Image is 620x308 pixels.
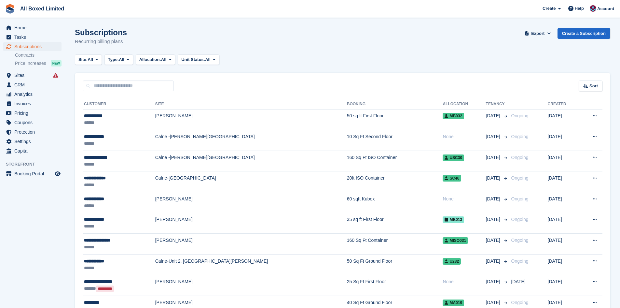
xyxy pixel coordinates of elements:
td: 20ft ISO Container [347,171,443,192]
span: Type: [108,56,119,63]
td: [DATE] [548,234,579,255]
th: Created [548,99,579,110]
a: menu [3,71,62,80]
span: Invoices [14,99,53,108]
td: [PERSON_NAME] [155,109,347,130]
a: menu [3,33,62,42]
span: Site: [78,56,88,63]
td: [PERSON_NAME] [155,275,347,296]
td: [PERSON_NAME] [155,192,347,213]
td: [PERSON_NAME] [155,213,347,234]
td: 60 sqft Kubox [347,192,443,213]
td: 50 Sq Ft Ground Floor [347,254,443,275]
a: Create a Subscription [558,28,610,39]
td: 35 sq ft First Floor [347,213,443,234]
a: menu [3,109,62,118]
span: Sites [14,71,53,80]
span: Storefront [6,161,65,168]
span: Analytics [14,90,53,99]
td: [DATE] [548,192,579,213]
td: [DATE] [548,213,579,234]
td: 160 Sq Ft ISO Container [347,151,443,171]
span: All [205,56,211,63]
td: [DATE] [548,254,579,275]
a: menu [3,146,62,155]
span: Account [597,6,614,12]
img: Eliza Goss [590,5,596,12]
span: Ongoing [511,238,529,243]
div: None [443,278,486,285]
span: [DATE] [486,237,502,244]
p: Recurring billing plans [75,38,127,45]
span: SC46 [443,175,461,182]
th: Tenancy [486,99,509,110]
span: Booking Portal [14,169,53,178]
td: 50 sq ft First Floor [347,109,443,130]
a: menu [3,80,62,89]
span: [DATE] [486,258,502,265]
span: CRM [14,80,53,89]
th: Site [155,99,347,110]
a: menu [3,23,62,32]
span: MA019 [443,300,464,306]
a: Preview store [54,170,62,178]
td: [DATE] [548,275,579,296]
span: Price increases [15,60,46,66]
td: Calne -[PERSON_NAME][GEOGRAPHIC_DATA] [155,130,347,151]
span: Tasks [14,33,53,42]
span: Capital [14,146,53,155]
span: Ongoing [511,134,529,139]
span: [DATE] [486,216,502,223]
a: menu [3,137,62,146]
span: [DATE] [486,196,502,202]
td: Calne -[PERSON_NAME][GEOGRAPHIC_DATA] [155,151,347,171]
span: Create [543,5,556,12]
button: Export [524,28,552,39]
span: U232 [443,258,461,265]
a: menu [3,99,62,108]
span: Ongoing [511,196,529,201]
span: Ongoing [511,258,529,264]
h1: Subscriptions [75,28,127,37]
span: [DATE] [486,112,502,119]
img: stora-icon-8386f47178a22dfd0bd8f6a31ec36ba5ce8667c1dd55bd0f319d3a0aa187defe.svg [5,4,15,14]
span: USC30 [443,154,464,161]
span: [DATE] [486,299,502,306]
span: Subscriptions [14,42,53,51]
td: [DATE] [548,171,579,192]
span: Unit Status: [181,56,205,63]
button: Allocation: All [136,54,175,65]
td: [DATE] [548,130,579,151]
div: NEW [51,60,62,66]
span: MISO031 [443,237,468,244]
span: All [161,56,167,63]
button: Unit Status: All [178,54,219,65]
a: menu [3,42,62,51]
span: Home [14,23,53,32]
th: Booking [347,99,443,110]
a: menu [3,127,62,137]
span: All [88,56,93,63]
div: None [443,133,486,140]
div: None [443,196,486,202]
span: Coupons [14,118,53,127]
span: Allocation: [139,56,161,63]
button: Site: All [75,54,102,65]
span: Export [531,30,544,37]
i: Smart entry sync failures have occurred [53,73,58,78]
span: [DATE] [486,154,502,161]
span: Ongoing [511,217,529,222]
td: [DATE] [548,151,579,171]
span: MB013 [443,216,464,223]
span: All [119,56,124,63]
td: Calne-[GEOGRAPHIC_DATA] [155,171,347,192]
span: Protection [14,127,53,137]
td: 10 Sq Ft Second Floor [347,130,443,151]
span: [DATE] [486,278,502,285]
td: [DATE] [548,109,579,130]
td: [PERSON_NAME] [155,234,347,255]
td: Calne-Unit 2, [GEOGRAPHIC_DATA][PERSON_NAME] [155,254,347,275]
span: Ongoing [511,300,529,305]
span: Ongoing [511,155,529,160]
span: Ongoing [511,113,529,118]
